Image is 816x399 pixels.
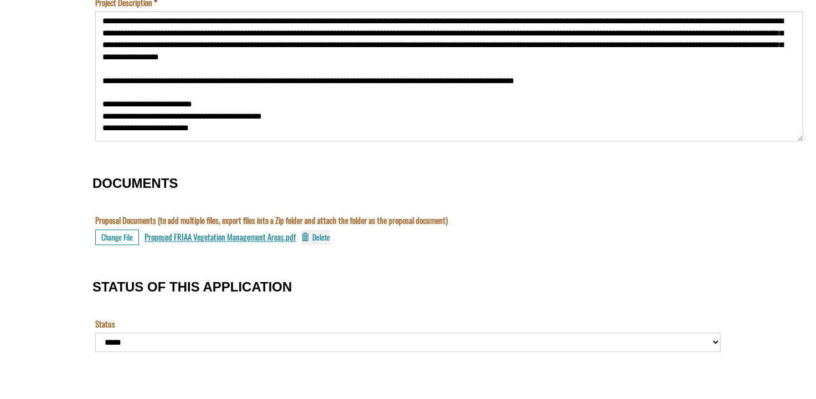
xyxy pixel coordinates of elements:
[3,14,534,69] textarea: Acknowledgement
[92,165,724,257] fieldset: DOCUMENTS
[95,318,115,330] label: Status
[301,229,330,245] button: Delete
[92,268,724,364] fieldset: STATUS OF THIS APPLICATION
[3,14,534,34] input: Program is a required field.
[3,93,69,104] label: Submissions Due Date
[95,214,448,226] label: Proposal Documents (to add multiple files, export files into a Zip folder and attach the folder a...
[3,61,534,80] input: Name
[144,231,296,243] a: Proposed FRIAA Vegetation Management Areas.pdf
[95,229,139,245] button: Choose File for Proposal Documents (to add multiple files, export files into a Zip folder and att...
[92,176,724,191] h3: DOCUMENTS
[3,46,24,58] label: The name of the custom entity.
[92,280,724,294] h3: STATUS OF THIS APPLICATION
[95,11,803,141] textarea: Project Description
[92,375,724,394] fieldset: Section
